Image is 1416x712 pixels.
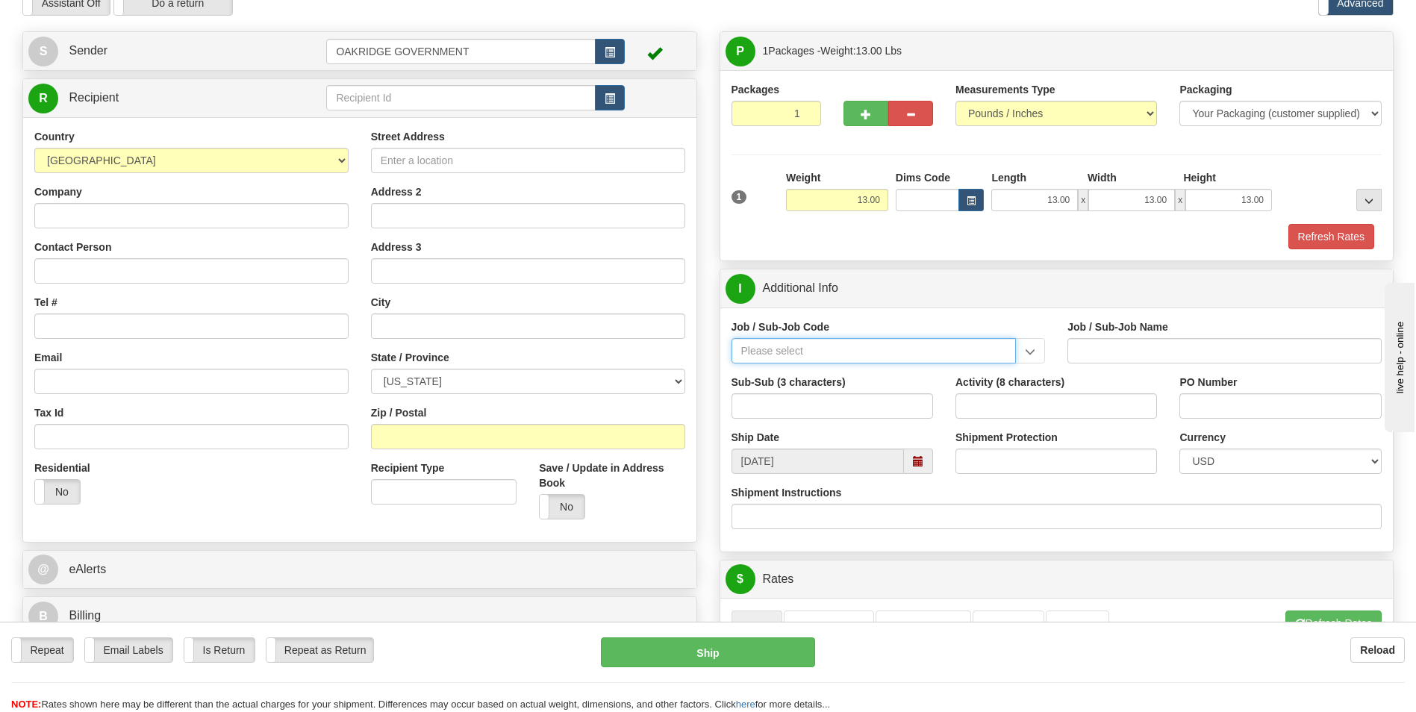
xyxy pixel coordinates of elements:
[326,39,595,64] input: Sender Id
[28,601,691,631] a: B Billing
[371,295,390,310] label: City
[266,638,373,662] label: Repeat as Return
[732,338,1017,363] input: Please select
[35,480,80,504] label: No
[1179,82,1232,97] label: Packaging
[371,405,427,420] label: Zip / Postal
[1288,224,1374,249] button: Refresh Rates
[184,638,255,662] label: Is Return
[34,184,82,199] label: Company
[34,350,62,365] label: Email
[539,460,684,490] label: Save / Update in Address Book
[726,274,755,304] span: I
[1183,170,1216,185] label: Height
[726,37,755,66] span: P
[1356,189,1382,211] div: ...
[540,495,584,519] label: No
[69,44,107,57] span: Sender
[1285,610,1382,636] button: Refresh Rates
[1067,319,1168,334] label: Job / Sub-Job Name
[763,36,902,66] span: Packages -
[85,638,172,662] label: Email Labels
[28,83,293,113] a: R Recipient
[371,184,422,199] label: Address 2
[371,129,445,144] label: Street Address
[69,91,119,104] span: Recipient
[371,350,449,365] label: State / Province
[601,637,814,667] button: Ship
[955,82,1055,97] label: Measurements Type
[876,610,971,642] a: Service Groups
[763,45,769,57] span: 1
[34,129,75,144] label: Country
[786,170,820,185] label: Weight
[885,45,902,57] span: Lbs
[1088,170,1117,185] label: Width
[732,375,846,390] label: Sub-Sub (3 characters)
[28,602,58,631] span: B
[34,240,111,254] label: Contact Person
[1175,189,1185,211] span: x
[1360,644,1395,656] b: Reload
[371,240,422,254] label: Address 3
[784,610,874,642] a: Service Filters
[69,563,106,575] span: eAlerts
[12,638,73,662] label: Repeat
[28,84,58,113] span: R
[326,85,595,110] input: Recipient Id
[726,564,1388,595] a: $Rates
[1078,189,1088,211] span: x
[955,430,1058,445] label: Shipment Protection
[1350,637,1405,663] button: Reload
[371,148,685,173] input: Enter a location
[28,555,691,585] a: @ eAlerts
[28,36,326,66] a: S Sender
[726,564,755,594] span: $
[732,190,747,204] span: 1
[856,45,882,57] span: 13.00
[732,319,829,334] label: Job / Sub-Job Code
[11,13,138,24] div: live help - online
[69,609,101,622] span: Billing
[1046,610,1109,642] a: Drop Off
[736,699,755,710] a: here
[732,610,783,642] a: Rates
[34,295,57,310] label: Tel #
[726,36,1388,66] a: P 1Packages -Weight:13.00 Lbs
[820,45,902,57] span: Weight:
[732,485,842,500] label: Shipment Instructions
[1179,375,1237,390] label: PO Number
[973,610,1044,642] a: Deliver By
[732,430,780,445] label: Ship Date
[955,375,1064,390] label: Activity (8 characters)
[11,699,41,710] span: NOTE:
[371,460,445,475] label: Recipient Type
[28,37,58,66] span: S
[1179,430,1225,445] label: Currency
[34,460,90,475] label: Residential
[28,555,58,584] span: @
[991,170,1026,185] label: Length
[1382,280,1415,432] iframe: chat widget
[726,273,1388,304] a: IAdditional Info
[732,82,780,97] label: Packages
[896,170,950,185] label: Dims Code
[34,405,63,420] label: Tax Id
